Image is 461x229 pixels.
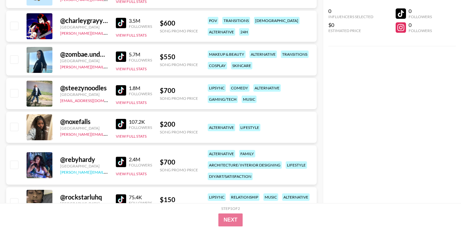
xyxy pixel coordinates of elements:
[160,96,198,101] div: Song Promo Price
[129,163,152,167] div: Followers
[208,28,235,36] div: alternative
[116,66,147,71] button: View Full Stats
[60,168,156,175] a: [PERSON_NAME][EMAIL_ADDRESS][DOMAIN_NAME]
[208,161,282,169] div: architecture/ interior designing
[230,84,249,92] div: comedy
[129,119,152,125] div: 107.2K
[160,196,198,204] div: $ 150
[160,158,198,166] div: $ 700
[328,28,373,33] div: Estimated Price
[208,17,218,24] div: pov
[328,22,373,28] div: $0
[263,193,278,201] div: music
[160,62,198,67] div: Song Promo Price
[282,193,310,201] div: alternative
[231,62,252,69] div: skincare
[208,150,235,157] div: alternative
[129,194,152,200] div: 75.4K
[221,206,240,211] div: Step 1 of 2
[60,131,156,137] a: [PERSON_NAME][EMAIL_ADDRESS][DOMAIN_NAME]
[409,8,432,14] div: 0
[60,164,108,168] div: [GEOGRAPHIC_DATA]
[60,97,125,103] a: [EMAIL_ADDRESS][DOMAIN_NAME]
[160,167,198,172] div: Song Promo Price
[208,173,253,180] div: diy/art/satisfaction
[160,29,198,33] div: Song Promo Price
[242,96,257,103] div: music
[60,25,108,29] div: [GEOGRAPHIC_DATA]
[60,29,156,36] a: [PERSON_NAME][EMAIL_ADDRESS][DOMAIN_NAME]
[60,58,108,63] div: [GEOGRAPHIC_DATA]
[129,17,152,24] div: 3.5M
[60,92,108,97] div: [GEOGRAPHIC_DATA]
[208,124,235,131] div: alternative
[116,33,147,38] button: View Full Stats
[116,85,126,96] img: TikTok
[160,53,198,61] div: $ 550
[60,201,108,206] div: [GEOGRAPHIC_DATA]
[129,51,152,58] div: 5.7M
[249,51,277,58] div: alternative
[60,118,108,126] div: @ noxefalls
[60,84,108,92] div: @ steezynoodles
[222,17,250,24] div: transitions
[253,84,281,92] div: alternative
[129,200,152,205] div: Followers
[160,120,198,128] div: $ 200
[230,193,259,201] div: relationship
[239,28,249,36] div: 24h
[208,96,238,103] div: gaming/tech
[239,124,260,131] div: lifestyle
[60,155,108,164] div: @ rebyhardy
[116,157,126,167] img: TikTok
[129,85,152,91] div: 1.8M
[129,24,152,29] div: Followers
[239,150,255,157] div: family
[409,28,432,33] div: Followers
[116,18,126,28] img: TikTok
[409,22,432,28] div: 0
[60,193,108,201] div: @ rockstarluhq
[328,14,373,19] div: Influencers Selected
[160,130,198,134] div: Song Promo Price
[254,17,300,24] div: [DEMOGRAPHIC_DATA]
[60,63,156,69] a: [PERSON_NAME][EMAIL_ADDRESS][DOMAIN_NAME]
[129,125,152,130] div: Followers
[286,161,307,169] div: lifestyle
[129,156,152,163] div: 2.4M
[60,50,108,58] div: @ zombae.undead
[116,171,147,176] button: View Full Stats
[60,17,108,25] div: @ charleygrayyyy
[409,14,432,19] div: Followers
[208,51,246,58] div: makeup & beauty
[328,8,373,14] div: 0
[218,213,243,226] button: Next
[116,100,147,105] button: View Full Stats
[208,62,227,69] div: cosplay
[129,58,152,63] div: Followers
[60,126,108,131] div: [GEOGRAPHIC_DATA]
[160,86,198,95] div: $ 700
[116,134,147,139] button: View Full Stats
[208,193,226,201] div: lipsync
[208,84,226,92] div: lipsync
[116,194,126,205] img: TikTok
[116,52,126,62] img: TikTok
[160,19,198,27] div: $ 600
[281,51,309,58] div: transitions
[116,119,126,129] img: TikTok
[429,197,453,221] iframe: Drift Widget Chat Controller
[129,91,152,96] div: Followers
